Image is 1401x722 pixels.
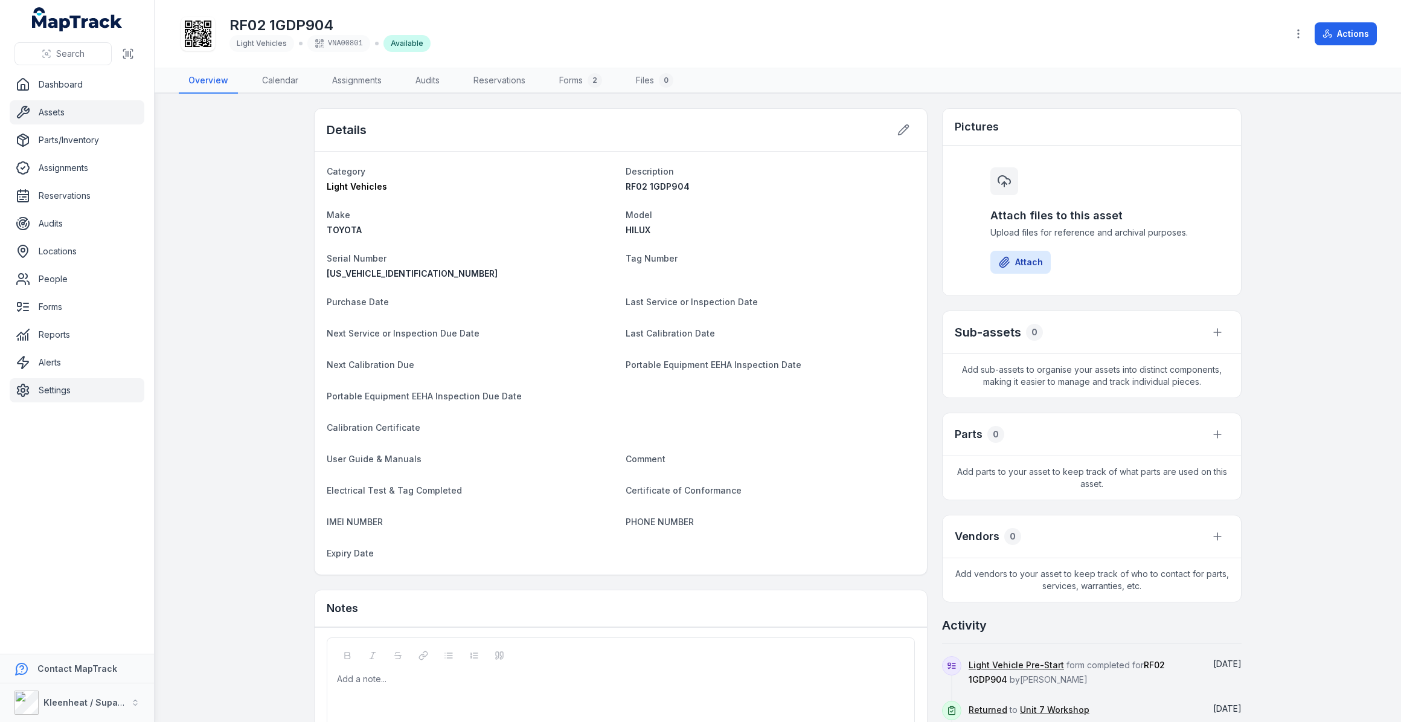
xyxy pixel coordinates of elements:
div: 0 [1004,528,1021,545]
span: Light Vehicles [237,39,287,48]
div: 0 [987,426,1004,443]
strong: Kleenheat / Supagas [43,697,133,707]
span: [US_VEHICLE_IDENTIFICATION_NUMBER] [327,268,498,279]
time: 27/12/2024, 7:09:28 am [1213,703,1242,714]
a: Forms [10,295,144,319]
span: Purchase Date [327,297,389,307]
span: Comment [626,454,665,464]
span: Description [626,166,674,176]
time: 11/04/2025, 10:40:20 am [1213,659,1242,669]
a: Reports [10,323,144,347]
a: Assets [10,100,144,124]
span: Next Service or Inspection Due Date [327,328,479,338]
h3: Notes [327,600,358,617]
h2: Sub-assets [955,324,1021,341]
a: Assignments [322,68,391,94]
h1: RF02 1GDP904 [229,16,431,35]
span: Electrical Test & Tag Completed [327,485,462,495]
h2: Details [327,121,367,138]
a: Calendar [252,68,308,94]
a: Forms2 [550,68,612,94]
span: Portable Equipment EEHA Inspection Due Date [327,391,522,401]
h3: Vendors [955,528,999,545]
span: Last Calibration Date [626,328,715,338]
span: User Guide & Manuals [327,454,422,464]
span: Serial Number [327,253,386,263]
h3: Attach files to this asset [990,207,1193,224]
div: Available [383,35,431,52]
a: Alerts [10,350,144,375]
span: Search [56,48,85,60]
span: Add vendors to your asset to keep track of who to contact for parts, services, warranties, etc. [943,558,1241,602]
span: [DATE] [1213,703,1242,714]
span: Light Vehicles [327,181,387,192]
a: Light Vehicle Pre-Start [969,659,1064,671]
h3: Pictures [955,118,999,135]
a: Audits [10,211,144,236]
span: form completed for by [PERSON_NAME] [969,660,1165,685]
span: TOYOTA [327,225,362,235]
span: Calibration Certificate [327,422,420,433]
a: Reservations [10,184,144,208]
span: Expiry Date [327,548,374,558]
span: Certificate of Conformance [626,485,742,495]
span: Tag Number [626,253,678,263]
h3: Parts [955,426,983,443]
span: Make [327,210,350,220]
strong: Contact MapTrack [37,663,117,674]
span: PHONE NUMBER [626,517,694,527]
span: to [969,704,1089,715]
a: Files0 [626,68,683,94]
a: Reservations [464,68,535,94]
span: Last Service or Inspection Date [626,297,758,307]
a: Settings [10,378,144,402]
span: Upload files for reference and archival purposes. [990,227,1193,239]
span: HILUX [626,225,650,235]
a: Overview [179,68,238,94]
span: Add parts to your asset to keep track of what parts are used on this asset. [943,456,1241,500]
span: Category [327,166,365,176]
span: Portable Equipment EEHA Inspection Date [626,359,801,370]
span: IMEI NUMBER [327,517,383,527]
div: 0 [1026,324,1043,341]
span: RF02 1GDP904 [626,181,690,192]
a: Dashboard [10,73,144,97]
div: 2 [588,73,602,88]
span: Model [626,210,652,220]
a: MapTrack [32,7,123,31]
button: Attach [990,251,1051,274]
a: Locations [10,239,144,263]
span: Add sub-assets to organise your assets into distinct components, making it easier to manage and t... [943,354,1241,398]
button: Actions [1315,22,1377,45]
div: 0 [659,73,673,88]
a: Assignments [10,156,144,180]
div: VNA00801 [307,35,370,52]
h2: Activity [942,617,987,634]
a: Unit 7 Workshop [1020,704,1089,716]
a: Audits [406,68,449,94]
a: Returned [969,704,1007,716]
span: [DATE] [1213,659,1242,669]
button: Search [14,42,112,65]
a: Parts/Inventory [10,128,144,152]
span: Next Calibration Due [327,359,414,370]
a: People [10,267,144,291]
